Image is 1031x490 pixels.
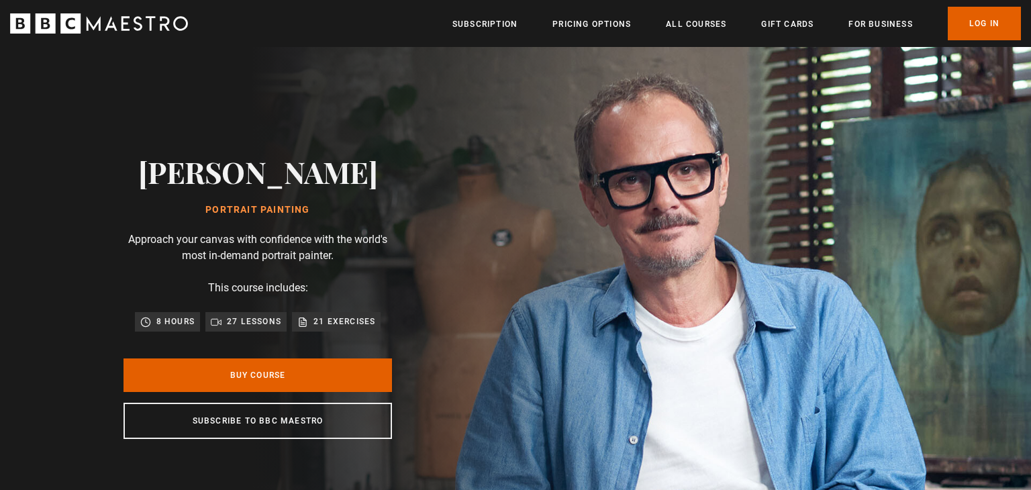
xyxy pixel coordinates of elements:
a: Subscribe to BBC Maestro [124,403,392,439]
h2: [PERSON_NAME] [138,154,378,189]
a: Buy Course [124,358,392,392]
p: Approach your canvas with confidence with the world's most in-demand portrait painter. [124,232,392,264]
p: This course includes: [208,280,308,296]
p: 8 hours [156,315,195,328]
h1: Portrait Painting [138,205,378,215]
p: 21 exercises [313,315,375,328]
p: 27 lessons [227,315,281,328]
